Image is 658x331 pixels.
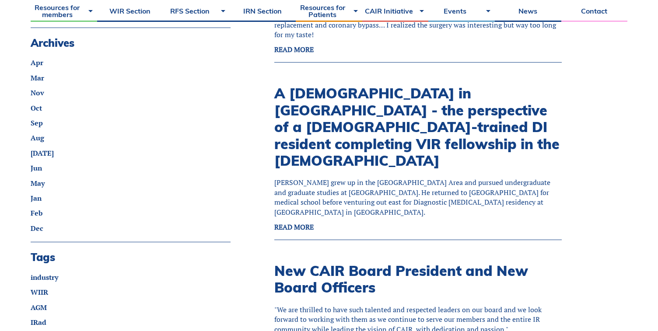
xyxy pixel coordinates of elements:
[31,73,44,83] a: Mar
[274,224,314,231] a: READ MORE
[31,178,45,188] a: May
[31,223,43,233] a: Dec
[274,178,562,217] p: [PERSON_NAME] grew up in the [GEOGRAPHIC_DATA] Area and pursued undergraduate and graduate studie...
[31,148,54,158] a: [DATE]
[274,262,528,296] a: New CAIR Board President and New Board Officers
[31,303,47,312] a: AGM
[31,193,42,203] a: Jan
[31,58,43,67] a: Apr
[274,84,560,169] a: A [DEMOGRAPHIC_DATA] in [GEOGRAPHIC_DATA] - the perspective of a [DEMOGRAPHIC_DATA]-trained DI re...
[31,272,58,282] a: industry
[31,317,46,327] a: IRad
[274,222,314,232] strong: READ MORE
[31,88,44,98] a: Nov
[31,103,42,113] a: Oct
[31,251,231,264] h3: Tags
[31,118,43,128] a: Sep
[31,287,48,297] a: WIIR
[274,10,562,39] p: I first entered medicine to be a cardiac surgeon. But when I assisted to a cardiac valve replacem...
[274,45,314,54] strong: READ MORE
[31,37,231,49] h3: Archives
[274,46,314,53] a: READ MORE
[31,208,42,218] a: Feb
[31,133,44,143] a: Aug
[31,163,42,173] a: Jun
